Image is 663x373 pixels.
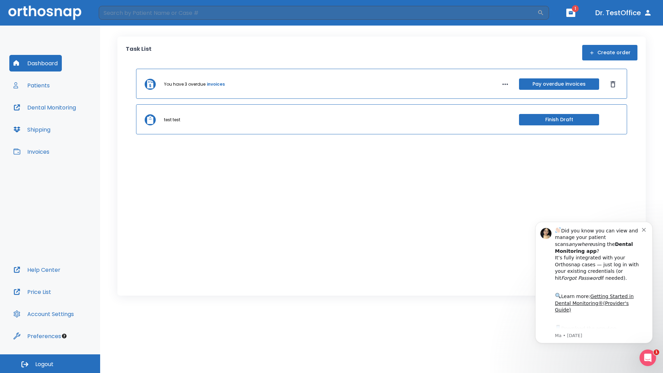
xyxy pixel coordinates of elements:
[164,81,205,87] p: You have 3 overdue
[35,361,54,368] span: Logout
[9,77,54,94] button: Patients
[30,113,117,148] div: Download the app: | ​ Let us know if you need help getting started!
[525,211,663,354] iframe: Intercom notifications message
[607,79,618,90] button: Dismiss
[9,99,80,116] button: Dental Monitoring
[9,261,65,278] button: Help Center
[126,45,152,60] p: Task List
[9,284,55,300] button: Price List
[9,143,54,160] button: Invoices
[582,45,637,60] button: Create order
[117,15,123,20] button: Dismiss notification
[9,55,62,71] button: Dashboard
[593,7,655,19] button: Dr. TestOffice
[207,81,225,87] a: invoices
[61,333,67,339] div: Tooltip anchor
[30,114,92,127] a: App Store
[99,6,537,20] input: Search by Patient Name or Case #
[164,117,180,123] p: test test
[654,350,659,355] span: 1
[30,121,117,127] p: Message from Ma, sent 2w ago
[572,5,579,12] span: 1
[519,78,599,90] button: Pay overdue invoices
[519,114,599,125] button: Finish Draft
[9,121,55,138] button: Shipping
[9,328,65,344] button: Preferences
[8,6,81,20] img: Orthosnap
[9,306,78,322] button: Account Settings
[640,350,656,366] iframe: Intercom live chat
